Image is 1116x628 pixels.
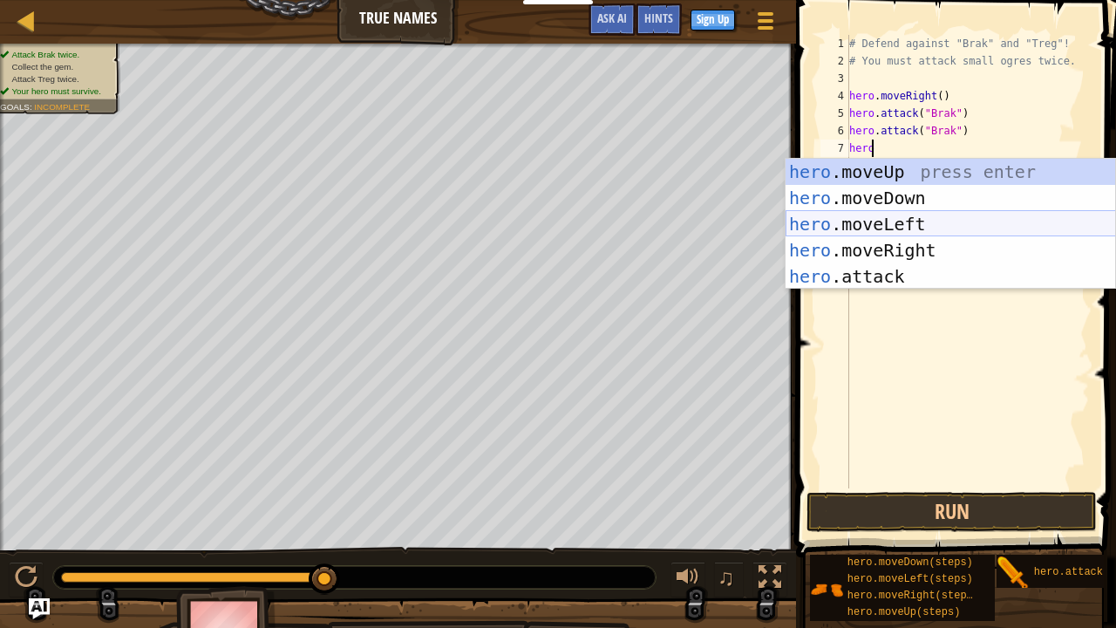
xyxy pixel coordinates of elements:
[820,157,849,174] div: 8
[820,87,849,105] div: 4
[9,562,44,597] button: Ctrl + P: Play
[644,10,673,26] span: Hints
[820,35,849,52] div: 1
[11,86,101,96] span: Your hero must survive.
[589,3,636,36] button: Ask AI
[691,10,735,31] button: Sign Up
[30,102,34,112] span: :
[820,52,849,70] div: 2
[847,573,973,585] span: hero.moveLeft(steps)
[847,556,973,569] span: hero.moveDown(steps)
[744,3,787,44] button: Show game menu
[29,598,50,619] button: Ask AI
[597,10,627,26] span: Ask AI
[847,606,961,618] span: hero.moveUp(steps)
[810,573,843,606] img: portrait.png
[718,564,735,590] span: ♫
[997,556,1030,590] img: portrait.png
[820,105,849,122] div: 5
[670,562,705,597] button: Adjust volume
[714,562,744,597] button: ♫
[752,562,787,597] button: Toggle fullscreen
[820,70,849,87] div: 3
[820,140,849,157] div: 7
[847,590,979,602] span: hero.moveRight(steps)
[806,492,1097,532] button: Run
[11,50,79,59] span: Attack Brak twice.
[820,122,849,140] div: 6
[11,74,78,84] span: Attack Treg twice.
[34,102,90,112] span: Incomplete
[11,62,73,72] span: Collect the gem.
